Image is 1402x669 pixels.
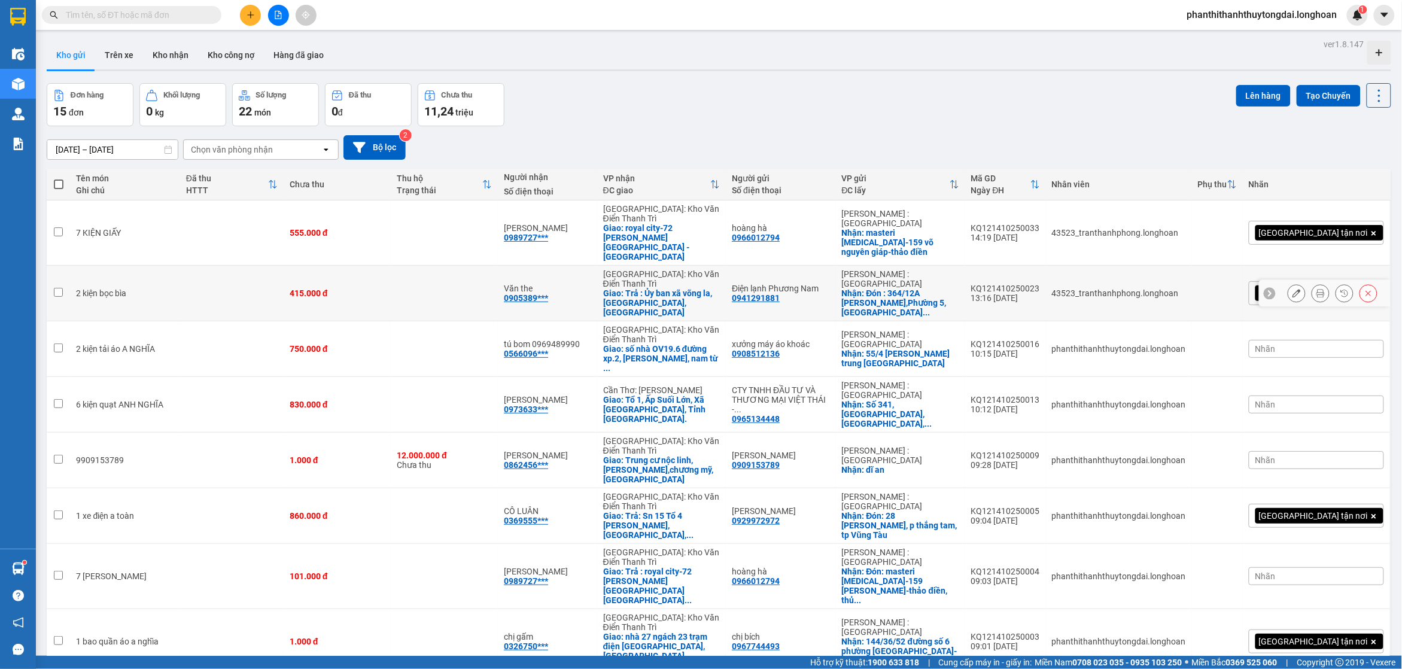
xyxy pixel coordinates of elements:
[842,492,959,511] div: [PERSON_NAME] : [GEOGRAPHIC_DATA]
[455,108,473,117] span: triệu
[939,656,1032,669] span: Cung cấp máy in - giấy in:
[77,174,174,183] div: Tên món
[603,511,720,540] div: Giao: Trả: Sn 15 Tổ 4 Xuân Thủy, Thủy xuân tiên, Chương mỹ, hà nội
[296,5,317,26] button: aim
[338,108,343,117] span: đ
[732,223,829,233] div: hoàng hà
[290,455,385,465] div: 1.000 đ
[77,288,174,298] div: 2 kiện bọc bìa
[47,83,133,126] button: Đơn hàng15đơn
[842,186,950,195] div: ĐC lấy
[13,17,187,45] strong: BIÊN NHẬN VẬN CHUYỂN BẢO AN EXPRESS
[732,414,780,424] div: 0965134448
[1052,288,1186,298] div: 43523_tranthanhphong.longhoan
[77,186,174,195] div: Ghi chú
[53,104,66,118] span: 15
[842,548,959,567] div: [PERSON_NAME] : [GEOGRAPHIC_DATA]
[397,174,482,183] div: Thu hộ
[603,223,720,261] div: Giao: royal city-72 nguyễn trãi- thanh xuân -hà nội
[732,460,780,470] div: 0909153789
[971,516,1040,525] div: 09:04 [DATE]
[842,400,959,428] div: Nhận: Số 341, Đường số 1, Phường Bình Trị Đông B, Quận Bình Tân
[732,576,780,586] div: 0966012794
[732,349,780,358] div: 0908512136
[191,144,273,156] div: Chọn văn phòng nhận
[842,656,849,665] span: ...
[13,644,24,655] span: message
[1287,656,1288,669] span: |
[268,5,289,26] button: file-add
[424,104,454,118] span: 11,24
[186,186,268,195] div: HTTT
[139,83,226,126] button: Khối lượng0kg
[603,174,710,183] div: VP nhận
[971,186,1030,195] div: Ngày ĐH
[842,288,959,317] div: Nhận: Đón : 364/12A dương quảng hàm,Phường 5, Gò Vấp, Hồ Chí Minh, Vietnam
[1255,455,1276,465] span: Nhãn
[290,637,385,646] div: 1.000 đ
[1288,284,1306,302] div: Sửa đơn hàng
[1259,510,1368,521] span: [GEOGRAPHIC_DATA] tận nơi
[1259,636,1368,647] span: [GEOGRAPHIC_DATA] tận nơi
[1255,571,1276,581] span: Nhãn
[247,11,255,19] span: plus
[504,506,591,516] div: CÔ LUÂN
[77,511,174,521] div: 1 xe điện a toàn
[504,223,591,233] div: trần thu hà
[1052,180,1186,189] div: Nhân viên
[504,339,591,349] div: tú bom 0969489990
[77,228,174,238] div: 7 KIỆN GIẤY
[965,169,1046,200] th: Toggle SortBy
[732,174,829,183] div: Người gửi
[842,618,959,637] div: [PERSON_NAME] : [GEOGRAPHIC_DATA]
[1324,38,1364,51] div: ver 1.8.147
[842,269,959,288] div: [PERSON_NAME] : [GEOGRAPHIC_DATA]
[732,339,829,349] div: xưởng máy áo khoác
[1361,5,1365,14] span: 1
[603,395,720,424] div: Giao: Tổ 1, Ấp Suối Lớn, Xã Dương Tơ, Tỉnh Phú Quốc.
[971,174,1030,183] div: Mã GD
[1052,344,1186,354] div: phanthithanhthuytongdai.longhoan
[732,293,780,303] div: 0941291881
[321,145,331,154] svg: open
[1178,7,1347,22] span: phanthithanhthuytongdai.longhoan
[842,446,959,465] div: [PERSON_NAME] : [GEOGRAPHIC_DATA]
[504,187,591,196] div: Số điện thoại
[77,637,174,646] div: 1 bao quần áo a nghĩa
[732,567,829,576] div: hoàng hà
[603,492,720,511] div: [GEOGRAPHIC_DATA]: Kho Văn Điển Thanh Trì
[971,395,1040,405] div: KQ121410250013
[971,349,1040,358] div: 10:15 [DATE]
[1052,511,1186,521] div: phanthithanhthuytongdai.longhoan
[332,104,338,118] span: 0
[397,451,492,470] div: Chưa thu
[290,400,385,409] div: 830.000 đ
[504,395,591,405] div: Anh Hồ Lâm
[69,108,84,117] span: đơn
[71,91,104,99] div: Đơn hàng
[732,385,829,414] div: CTY TNHH ĐẦU TƯ VÀ THƯƠNG MẠI VIỆT THÁI - CN HCM
[732,451,829,460] div: Lê đình cường
[842,330,959,349] div: [PERSON_NAME] : [GEOGRAPHIC_DATA]
[13,617,24,628] span: notification
[685,595,692,605] span: ...
[1367,41,1391,65] div: Tạo kho hàng mới
[1359,5,1367,14] sup: 1
[1192,656,1278,669] span: Miền Bắc
[240,5,261,26] button: plus
[732,641,780,651] div: 0967744493
[504,172,591,182] div: Người nhận
[971,293,1040,303] div: 13:16 [DATE]
[12,78,25,90] img: warehouse-icon
[971,405,1040,414] div: 10:12 [DATE]
[50,11,58,19] span: search
[842,209,959,228] div: [PERSON_NAME] : [GEOGRAPHIC_DATA]
[842,228,959,257] div: Nhận: masteri t3-159 võ nguyên giáp-thảo điền
[232,83,319,126] button: Số lượng22món
[842,511,959,540] div: Nhận: Đón: 28 Thi Sách, p thắng tam, tp Vũng Tàu
[1198,180,1227,189] div: Phụ thu
[603,363,610,373] span: ...
[10,8,26,26] img: logo-vxr
[971,460,1040,470] div: 09:28 [DATE]
[842,381,959,400] div: [PERSON_NAME] : [GEOGRAPHIC_DATA]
